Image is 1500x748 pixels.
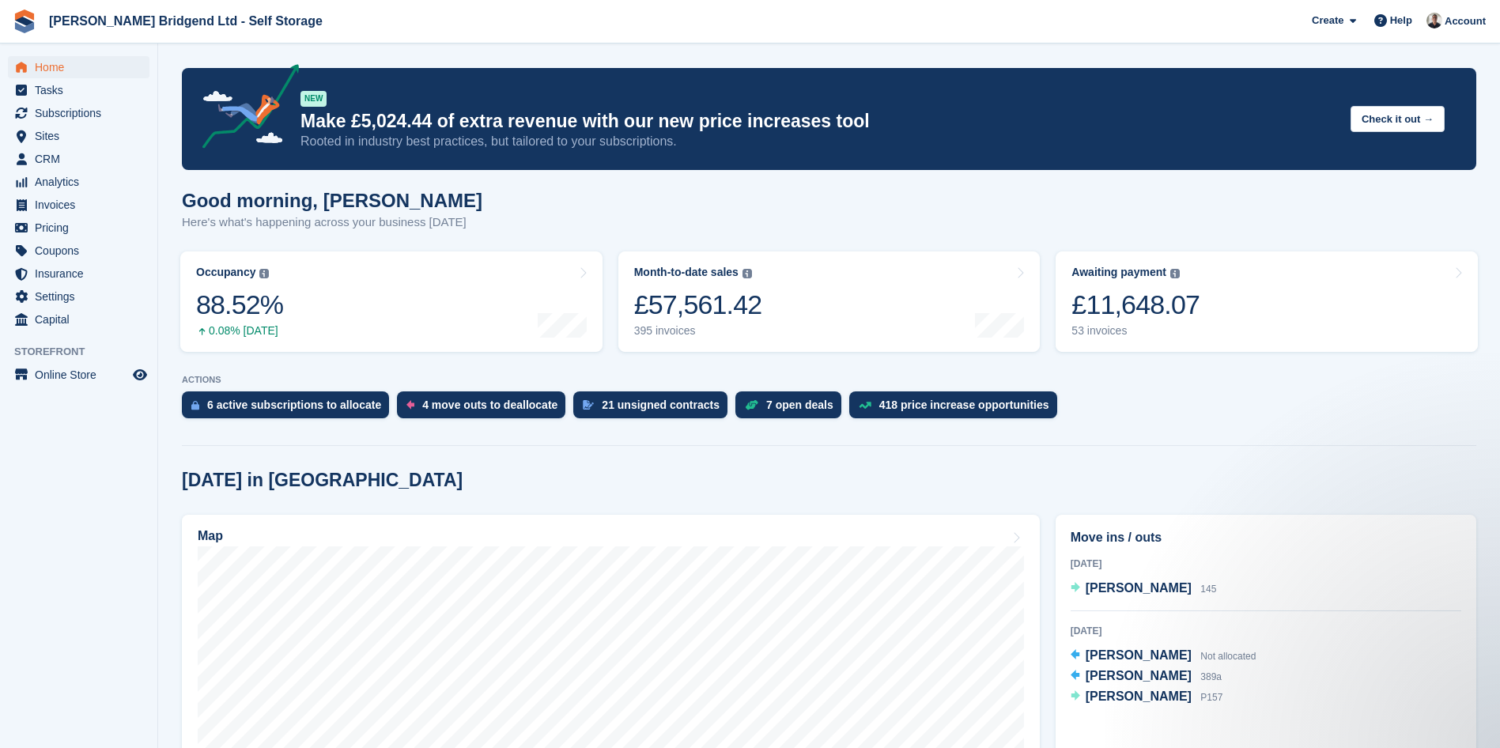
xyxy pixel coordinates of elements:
h2: Move ins / outs [1071,528,1461,547]
div: 0.08% [DATE] [196,324,283,338]
span: 389a [1200,671,1222,682]
a: Occupancy 88.52% 0.08% [DATE] [180,251,603,352]
a: menu [8,240,149,262]
img: price_increase_opportunities-93ffe204e8149a01c8c9dc8f82e8f89637d9d84a8eef4429ea346261dce0b2c0.svg [859,402,871,409]
span: Sites [35,125,130,147]
div: 395 invoices [634,324,762,338]
div: 7 open deals [766,399,833,411]
img: icon-info-grey-7440780725fd019a000dd9b08b2336e03edf1995a4989e88bcd33f0948082b44.svg [1170,269,1180,278]
span: Help [1390,13,1412,28]
p: Rooted in industry best practices, but tailored to your subscriptions. [300,133,1338,150]
div: £57,561.42 [634,289,762,321]
a: menu [8,125,149,147]
div: 4 move outs to deallocate [422,399,557,411]
span: Online Store [35,364,130,386]
a: menu [8,217,149,239]
p: Here's what's happening across your business [DATE] [182,213,482,232]
img: icon-info-grey-7440780725fd019a000dd9b08b2336e03edf1995a4989e88bcd33f0948082b44.svg [259,269,269,278]
div: Month-to-date sales [634,266,739,279]
a: menu [8,171,149,193]
p: Make £5,024.44 of extra revenue with our new price increases tool [300,110,1338,133]
div: NEW [300,91,327,107]
span: Storefront [14,344,157,360]
img: Rhys Jones [1426,13,1442,28]
img: stora-icon-8386f47178a22dfd0bd8f6a31ec36ba5ce8667c1dd55bd0f319d3a0aa187defe.svg [13,9,36,33]
a: 7 open deals [735,391,849,426]
a: menu [8,102,149,124]
span: Capital [35,308,130,331]
div: Awaiting payment [1071,266,1166,279]
img: active_subscription_to_allocate_icon-d502201f5373d7db506a760aba3b589e785aa758c864c3986d89f69b8ff3... [191,400,199,410]
a: 6 active subscriptions to allocate [182,391,397,426]
div: 6 active subscriptions to allocate [207,399,381,411]
a: [PERSON_NAME] Not allocated [1071,646,1256,667]
a: Month-to-date sales £57,561.42 395 invoices [618,251,1041,352]
h2: [DATE] in [GEOGRAPHIC_DATA] [182,470,463,491]
a: [PERSON_NAME] 389a [1071,667,1222,687]
img: contract_signature_icon-13c848040528278c33f63329250d36e43548de30e8caae1d1a13099fd9432cc5.svg [583,400,594,410]
span: [PERSON_NAME] [1086,689,1192,703]
p: ACTIONS [182,375,1476,385]
a: menu [8,194,149,216]
span: P157 [1200,692,1222,703]
a: [PERSON_NAME] Bridgend Ltd - Self Storage [43,8,329,34]
a: [PERSON_NAME] 145 [1071,579,1217,599]
span: Invoices [35,194,130,216]
div: 21 unsigned contracts [602,399,720,411]
span: Settings [35,285,130,308]
a: menu [8,364,149,386]
img: move_outs_to_deallocate_icon-f764333ba52eb49d3ac5e1228854f67142a1ed5810a6f6cc68b1a99e826820c5.svg [406,400,414,410]
h1: Good morning, [PERSON_NAME] [182,190,482,211]
button: Check it out → [1351,106,1445,132]
span: Account [1445,13,1486,29]
div: Occupancy [196,266,255,279]
a: Awaiting payment £11,648.07 53 invoices [1056,251,1478,352]
span: [PERSON_NAME] [1086,648,1192,662]
img: deal-1b604bf984904fb50ccaf53a9ad4b4a5d6e5aea283cecdc64d6e3604feb123c2.svg [745,399,758,410]
div: 88.52% [196,289,283,321]
span: Pricing [35,217,130,239]
div: [DATE] [1071,624,1461,638]
a: menu [8,148,149,170]
a: menu [8,308,149,331]
span: Home [35,56,130,78]
a: menu [8,285,149,308]
a: Preview store [130,365,149,384]
div: [DATE] [1071,557,1461,571]
a: menu [8,263,149,285]
a: menu [8,56,149,78]
div: 418 price increase opportunities [879,399,1049,411]
div: £11,648.07 [1071,289,1200,321]
span: Analytics [35,171,130,193]
span: [PERSON_NAME] [1086,669,1192,682]
a: 4 move outs to deallocate [397,391,573,426]
span: Create [1312,13,1343,28]
span: Coupons [35,240,130,262]
h2: Map [198,529,223,543]
a: 418 price increase opportunities [849,391,1065,426]
span: Insurance [35,263,130,285]
a: [PERSON_NAME] P157 [1071,687,1223,708]
img: icon-info-grey-7440780725fd019a000dd9b08b2336e03edf1995a4989e88bcd33f0948082b44.svg [742,269,752,278]
a: menu [8,79,149,101]
span: Not allocated [1200,651,1256,662]
span: 145 [1200,584,1216,595]
span: Subscriptions [35,102,130,124]
span: CRM [35,148,130,170]
span: [PERSON_NAME] [1086,581,1192,595]
img: price-adjustments-announcement-icon-8257ccfd72463d97f412b2fc003d46551f7dbcb40ab6d574587a9cd5c0d94... [189,64,300,154]
span: Tasks [35,79,130,101]
a: 21 unsigned contracts [573,391,735,426]
div: 53 invoices [1071,324,1200,338]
